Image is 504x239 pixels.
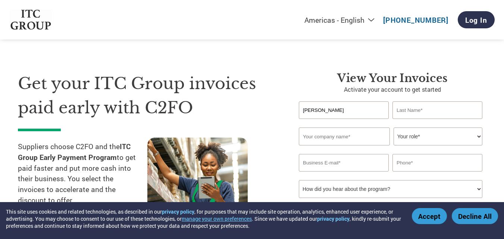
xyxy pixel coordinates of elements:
[147,138,248,211] img: supply chain worker
[412,208,447,224] button: Accept
[392,101,482,119] input: Last Name*
[299,146,482,151] div: Invalid company name or company name is too long
[317,215,350,222] a: privacy policy
[10,10,52,30] img: ITC Group
[458,11,495,28] a: Log In
[394,128,482,145] select: Title/Role
[392,120,482,125] div: Invalid last name or last name is too long
[6,208,401,229] div: This site uses cookies and related technologies, as described in our , for purposes that may incl...
[18,72,276,120] h1: Get your ITC Group invoices paid early with C2FO
[452,208,498,224] button: Decline All
[299,154,389,172] input: Invalid Email format
[299,72,486,85] h3: View Your Invoices
[18,142,131,162] strong: ITC Group Early Payment Program
[182,215,252,222] button: manage your own preferences
[299,85,486,94] p: Activate your account to get started
[18,141,147,206] p: Suppliers choose C2FO and the to get paid faster and put more cash into their business. You selec...
[392,154,482,172] input: Phone*
[299,172,389,177] div: Inavlid Email Address
[392,172,482,177] div: Inavlid Phone Number
[299,101,389,119] input: First Name*
[299,120,389,125] div: Invalid first name or first name is too long
[162,208,194,215] a: privacy policy
[383,15,448,25] a: [PHONE_NUMBER]
[299,128,390,145] input: Your company name*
